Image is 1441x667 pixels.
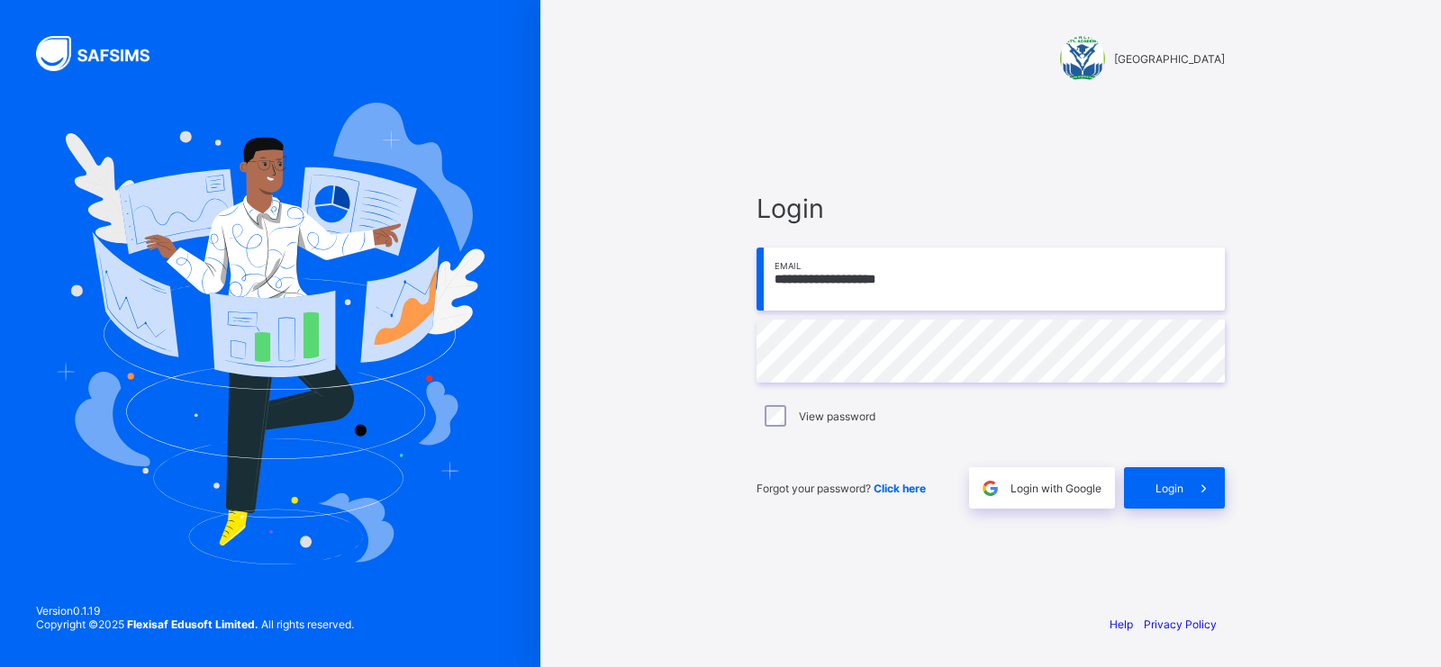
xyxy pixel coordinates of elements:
img: Hero Image [56,103,485,563]
span: [GEOGRAPHIC_DATA] [1114,52,1225,66]
span: Login [757,193,1225,224]
img: SAFSIMS Logo [36,36,171,71]
span: Login [1156,482,1183,495]
span: Login with Google [1011,482,1101,495]
img: google.396cfc9801f0270233282035f929180a.svg [980,478,1001,499]
span: Forgot your password? [757,482,926,495]
a: Click here [874,482,926,495]
span: Version 0.1.19 [36,604,354,617]
strong: Flexisaf Edusoft Limited. [127,617,258,631]
a: Help [1110,617,1133,631]
span: Copyright © 2025 All rights reserved. [36,617,354,631]
a: Privacy Policy [1144,617,1217,631]
label: View password [799,410,875,423]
